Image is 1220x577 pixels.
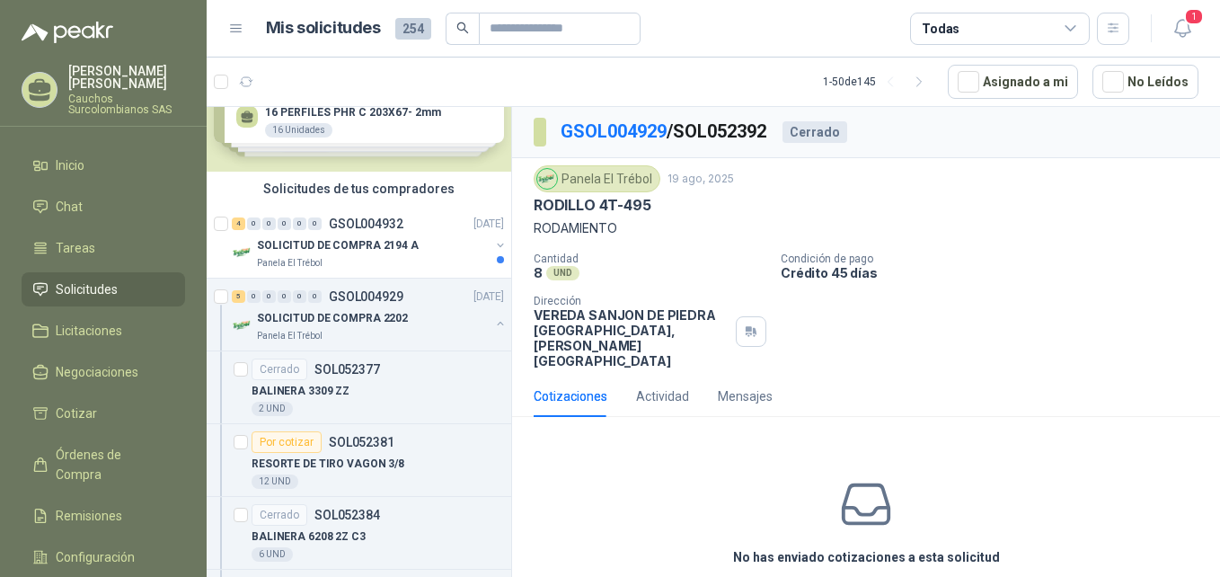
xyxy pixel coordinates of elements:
p: RODILLO 4T-495 [534,196,650,215]
p: Crédito 45 días [781,265,1213,280]
p: VEREDA SANJON DE PIEDRA [GEOGRAPHIC_DATA] , [PERSON_NAME][GEOGRAPHIC_DATA] [534,307,729,368]
a: 5 0 0 0 0 0 GSOL004929[DATE] Company LogoSOLICITUD DE COMPRA 2202Panela El Trébol [232,286,508,343]
a: Chat [22,190,185,224]
div: 4 [232,217,245,230]
span: Configuración [56,547,135,567]
button: 1 [1166,13,1198,45]
p: SOL052384 [314,509,380,521]
p: / SOL052392 [561,118,768,146]
div: 2 UND [252,402,293,416]
p: Cantidad [534,253,766,265]
p: GSOL004932 [329,217,403,230]
img: Company Logo [232,315,253,336]
img: Logo peakr [22,22,113,43]
span: Cotizar [56,404,97,423]
div: Todas [922,19,959,39]
div: 0 [308,217,322,230]
span: Tareas [56,238,95,258]
p: Panela El Trébol [257,329,323,343]
a: 4 0 0 0 0 0 GSOL004932[DATE] Company LogoSOLICITUD DE COMPRA 2194 APanela El Trébol [232,213,508,271]
div: Panela El Trébol [534,165,660,192]
div: 0 [278,217,291,230]
div: Cerrado [252,504,307,526]
div: 0 [262,290,276,303]
div: 0 [293,217,306,230]
img: Company Logo [537,169,557,189]
a: Licitaciones [22,314,185,348]
button: No Leídos [1092,65,1198,99]
div: Mensajes [718,386,773,406]
a: Configuración [22,540,185,574]
p: BALINERA 6208 2Z C3 [252,528,366,546]
p: [DATE] [473,216,504,233]
p: Panela El Trébol [257,256,323,271]
div: 0 [293,290,306,303]
p: Dirección [534,295,729,307]
span: Órdenes de Compra [56,445,168,484]
a: Por cotizarSOL052381RESORTE DE TIRO VAGON 3/812 UND [207,424,511,497]
a: Tareas [22,231,185,265]
div: Cerrado [252,359,307,380]
div: Cotizaciones [534,386,607,406]
a: Inicio [22,148,185,182]
img: Company Logo [232,242,253,263]
p: SOL052381 [329,436,394,448]
span: 1 [1184,8,1204,25]
div: 1 - 50 de 145 [823,67,933,96]
p: RODAMIENTO [534,218,1198,238]
span: 254 [395,18,431,40]
p: SOLICITUD DE COMPRA 2202 [257,310,408,327]
span: Licitaciones [56,321,122,341]
p: RESORTE DE TIRO VAGON 3/8 [252,456,404,473]
p: Condición de pago [781,253,1213,265]
span: Solicitudes [56,280,118,299]
div: 6 UND [252,547,293,562]
a: CerradoSOL052384BALINERA 6208 2Z C36 UND [207,497,511,570]
a: GSOL004929 [561,120,667,142]
a: Órdenes de Compra [22,438,185,492]
div: 0 [247,290,261,303]
a: Solicitudes [22,272,185,306]
p: [DATE] [473,288,504,306]
span: Remisiones [56,506,122,526]
div: 5 [232,290,245,303]
p: GSOL004929 [329,290,403,303]
div: Solicitudes de tus compradores [207,172,511,206]
p: Cauchos Surcolombianos SAS [68,93,185,115]
div: Cerrado [782,121,847,143]
span: search [456,22,469,34]
div: 0 [247,217,261,230]
h1: Mis solicitudes [266,15,381,41]
a: Cotizar [22,396,185,431]
p: [PERSON_NAME] [PERSON_NAME] [68,65,185,90]
div: UND [546,266,579,280]
p: 19 ago, 2025 [667,171,734,188]
div: Por cotizar [252,431,322,453]
span: Negociaciones [56,362,138,382]
p: BALINERA 3309 ZZ [252,383,349,400]
span: Chat [56,197,83,217]
a: Negociaciones [22,355,185,389]
div: 12 UND [252,475,298,489]
h3: No has enviado cotizaciones a esta solicitud [733,547,1000,567]
p: SOLICITUD DE COMPRA 2194 A [257,237,419,254]
p: SOL052377 [314,363,380,376]
div: Solicitudes de nuevos compradoresPor cotizarSOL052746[DATE] 16 PERFILES PHR C 203X67- 2mm16 Unida... [207,41,511,172]
span: Inicio [56,155,84,175]
a: Remisiones [22,499,185,533]
div: 0 [308,290,322,303]
button: Asignado a mi [948,65,1078,99]
p: 8 [534,265,543,280]
div: 0 [278,290,291,303]
div: Actividad [636,386,689,406]
div: 0 [262,217,276,230]
a: CerradoSOL052377BALINERA 3309 ZZ2 UND [207,351,511,424]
